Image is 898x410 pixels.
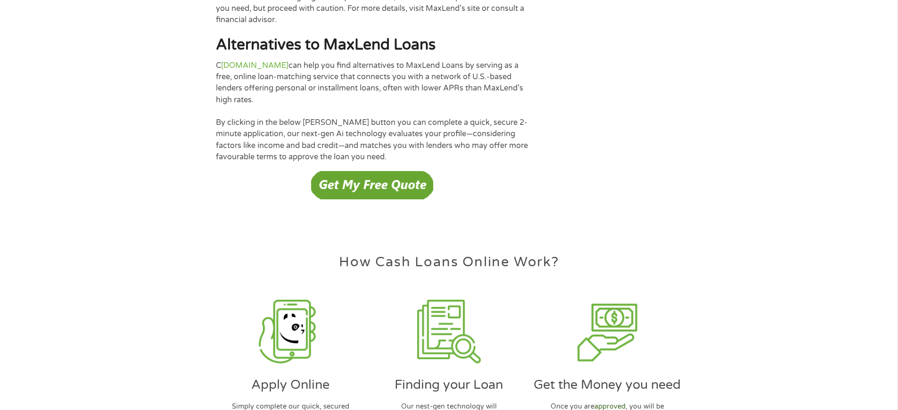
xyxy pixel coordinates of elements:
img: Apply for an Installment loan [417,300,481,363]
p: By clicking in the below [PERSON_NAME] button you can complete a quick, secure 2-minute applicati... [216,117,529,163]
h3: Get the Money you need [532,378,682,391]
h2: Alternatives to MaxLend Loans [216,35,529,55]
a: [DOMAIN_NAME] [221,61,288,70]
h3: Apply Online [216,378,366,391]
img: Click here GetmyQuote G [311,171,433,199]
h2: How Cash Loans Online Work? [212,254,687,271]
img: applying for advance loan [576,300,639,363]
img: smartphone Panda payday loan [259,300,322,363]
h3: Finding your Loan [374,378,524,391]
p: C can help you find alternatives to MaxLend Loans by serving as a free, online loan-matching serv... [216,60,529,106]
